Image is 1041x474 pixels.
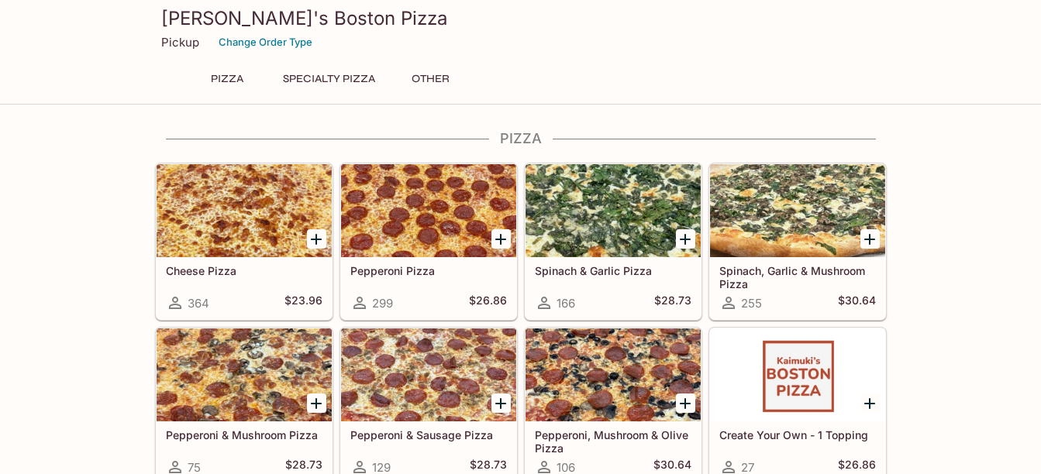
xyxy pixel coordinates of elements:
[838,294,876,312] h5: $30.64
[719,264,876,290] h5: Spinach, Garlic & Mushroom Pizza
[860,393,880,413] button: Add Create Your Own - 1 Topping
[192,68,262,90] button: Pizza
[166,264,322,277] h5: Cheese Pizza
[526,328,701,421] div: Pepperoni, Mushroom & Olive Pizza
[155,130,887,147] h4: Pizza
[212,30,319,54] button: Change Order Type
[341,328,516,421] div: Pepperoni & Sausage Pizza
[284,294,322,312] h5: $23.96
[710,328,885,421] div: Create Your Own - 1 Topping
[161,6,881,30] h3: [PERSON_NAME]'s Boston Pizza
[307,393,326,413] button: Add Pepperoni & Mushroom Pizza
[491,229,511,249] button: Add Pepperoni Pizza
[676,229,695,249] button: Add Spinach & Garlic Pizza
[350,428,507,441] h5: Pepperoni & Sausage Pizza
[654,294,691,312] h5: $28.73
[396,68,466,90] button: Other
[156,163,333,320] a: Cheese Pizza364$23.96
[166,428,322,441] h5: Pepperoni & Mushroom Pizza
[341,164,516,257] div: Pepperoni Pizza
[188,296,209,311] span: 364
[525,163,701,320] a: Spinach & Garlic Pizza166$28.73
[535,428,691,454] h5: Pepperoni, Mushroom & Olive Pizza
[491,393,511,413] button: Add Pepperoni & Sausage Pizza
[741,296,762,311] span: 255
[372,296,393,311] span: 299
[710,164,885,257] div: Spinach, Garlic & Mushroom Pizza
[526,164,701,257] div: Spinach & Garlic Pizza
[307,229,326,249] button: Add Cheese Pizza
[340,163,517,320] a: Pepperoni Pizza299$26.86
[709,163,886,320] a: Spinach, Garlic & Mushroom Pizza255$30.64
[350,264,507,277] h5: Pepperoni Pizza
[161,35,199,50] p: Pickup
[535,264,691,277] h5: Spinach & Garlic Pizza
[557,296,575,311] span: 166
[676,393,695,413] button: Add Pepperoni, Mushroom & Olive Pizza
[157,328,332,421] div: Pepperoni & Mushroom Pizza
[157,164,332,257] div: Cheese Pizza
[469,294,507,312] h5: $26.86
[860,229,880,249] button: Add Spinach, Garlic & Mushroom Pizza
[274,68,384,90] button: Specialty Pizza
[719,428,876,441] h5: Create Your Own - 1 Topping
